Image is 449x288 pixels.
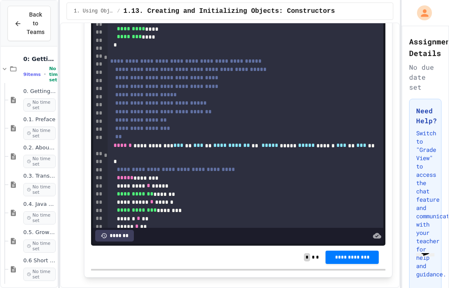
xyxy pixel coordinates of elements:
div: No due date set [409,62,442,92]
iframe: chat widget [413,253,441,280]
span: No time set [23,268,56,281]
span: 0.1. Preface [23,116,56,123]
h2: Assignment Details [409,36,442,59]
span: 1.13. Creating and Initializing Objects: Constructors [123,6,335,16]
span: • [44,71,46,78]
button: Back to Teams [7,6,51,41]
span: No time set [23,183,56,196]
span: 0.2. About the AP CSA Exam [23,144,56,151]
span: 0.5. Growth Mindset and Pair Programming [23,229,56,236]
span: No time set [23,98,56,112]
h3: Need Help? [416,106,434,126]
div: My Account [408,3,434,22]
span: / [117,8,120,15]
span: No time set [23,239,56,253]
span: 1. Using Objects and Methods [74,8,113,15]
span: 9 items [23,72,41,77]
span: No time set [23,155,56,168]
span: 0.4. Java Development Environments [23,201,56,208]
span: No time set [23,127,56,140]
span: 0.6 Short PD Pretest [23,257,56,264]
span: No time set [23,211,56,225]
p: Switch to "Grade View" to access the chat feature and communicate with your teacher for help and ... [416,129,434,278]
span: Back to Teams [27,10,44,37]
span: 0.3. Transitioning from AP CSP to AP CSA [23,173,56,180]
span: No time set [49,66,61,83]
span: 0. Getting Started [23,88,56,95]
span: 0: Getting Started [23,55,56,63]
